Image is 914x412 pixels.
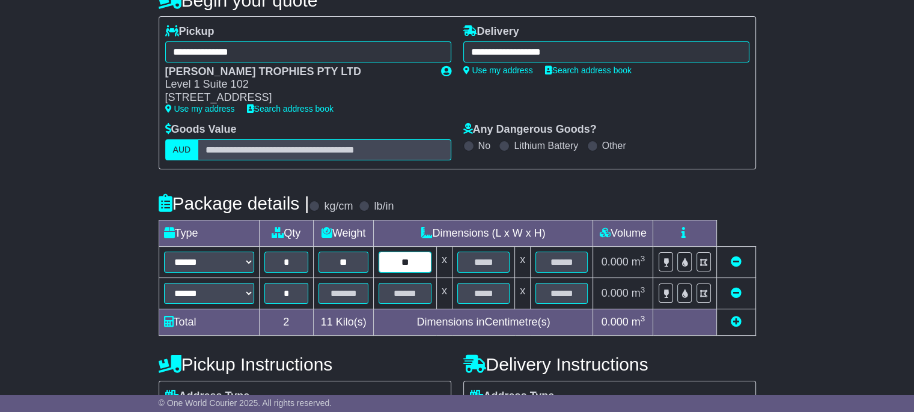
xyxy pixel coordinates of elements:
[478,140,490,151] label: No
[731,316,742,328] a: Add new item
[731,256,742,268] a: Remove this item
[463,65,533,75] a: Use my address
[463,123,597,136] label: Any Dangerous Goods?
[159,398,332,408] span: © One World Courier 2025. All rights reserved.
[247,104,334,114] a: Search address book
[436,277,452,309] td: x
[374,220,593,246] td: Dimensions (L x W x H)
[165,390,250,403] label: Address Type
[593,220,653,246] td: Volume
[463,354,756,374] h4: Delivery Instructions
[259,220,313,246] td: Qty
[313,220,374,246] td: Weight
[641,254,645,263] sup: 3
[470,390,555,403] label: Address Type
[602,316,629,328] span: 0.000
[165,123,237,136] label: Goods Value
[165,91,429,105] div: [STREET_ADDRESS]
[159,309,259,335] td: Total
[165,139,199,160] label: AUD
[165,65,429,79] div: [PERSON_NAME] TROPHIES PTY LTD
[313,309,374,335] td: Kilo(s)
[259,309,313,335] td: 2
[374,309,593,335] td: Dimensions in Centimetre(s)
[632,316,645,328] span: m
[321,316,333,328] span: 11
[731,287,742,299] a: Remove this item
[602,287,629,299] span: 0.000
[602,256,629,268] span: 0.000
[165,104,235,114] a: Use my address
[515,277,531,309] td: x
[545,65,632,75] a: Search address book
[463,25,519,38] label: Delivery
[159,193,309,213] h4: Package details |
[159,220,259,246] td: Type
[641,314,645,323] sup: 3
[436,246,452,277] td: x
[632,256,645,268] span: m
[602,140,626,151] label: Other
[165,78,429,91] div: Level 1 Suite 102
[514,140,578,151] label: Lithium Battery
[159,354,451,374] h4: Pickup Instructions
[632,287,645,299] span: m
[374,200,394,213] label: lb/in
[641,285,645,294] sup: 3
[165,25,215,38] label: Pickup
[324,200,353,213] label: kg/cm
[515,246,531,277] td: x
